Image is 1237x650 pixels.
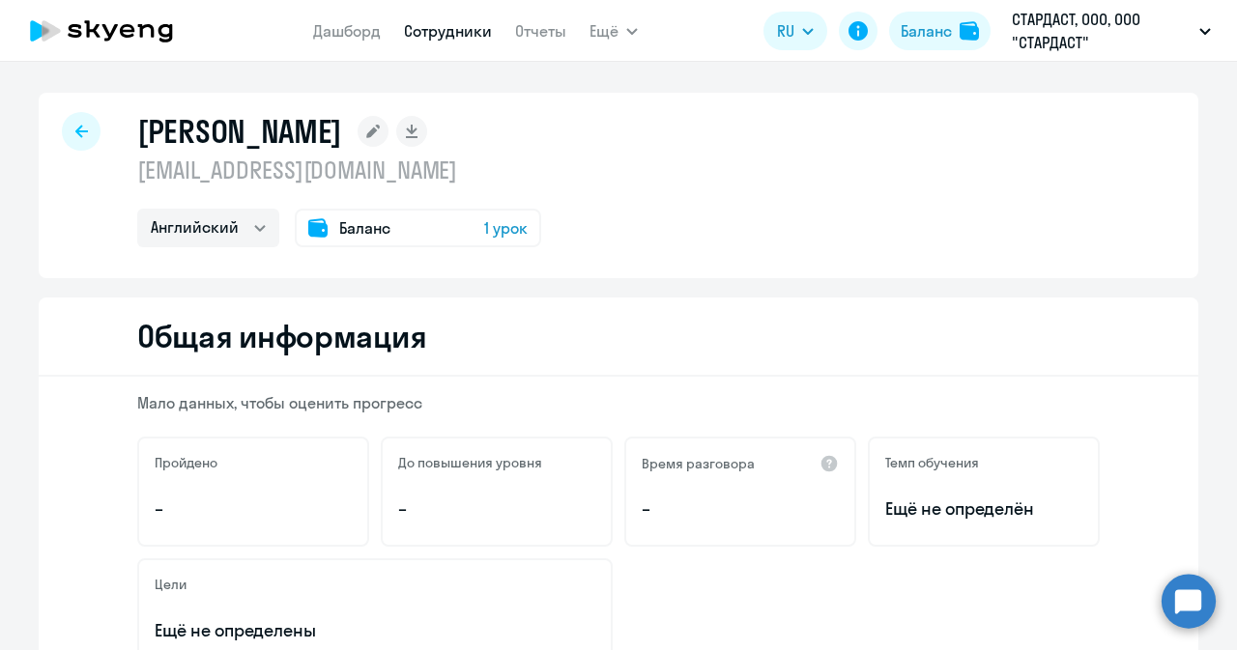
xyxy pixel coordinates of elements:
[642,455,755,472] h5: Время разговора
[515,21,566,41] a: Отчеты
[155,454,217,471] h5: Пройдено
[155,576,187,593] h5: Цели
[313,21,381,41] a: Дашборд
[590,19,618,42] span: Ещё
[398,454,542,471] h5: До повышения уровня
[889,12,991,50] button: Балансbalance
[1012,8,1192,54] p: СТАРДАСТ, ООО, ООО "СТАРДАСТ"
[339,216,390,240] span: Баланс
[642,496,839,522] p: –
[398,496,595,522] p: –
[137,155,541,185] p: [EMAIL_ADDRESS][DOMAIN_NAME]
[137,317,426,355] h2: Общая информация
[885,454,979,471] h5: Темп обучения
[155,496,352,522] p: –
[901,19,952,42] div: Баланс
[777,19,794,42] span: RU
[763,12,827,50] button: RU
[137,112,342,151] h1: [PERSON_NAME]
[137,392,1100,413] p: Мало данных, чтобы оценить прогресс
[885,496,1082,522] span: Ещё не определён
[484,216,528,240] span: 1 урок
[1002,8,1221,54] button: СТАРДАСТ, ООО, ООО "СТАРДАСТ"
[155,618,595,643] p: Ещё не определены
[590,12,638,50] button: Ещё
[960,21,979,41] img: balance
[404,21,492,41] a: Сотрудники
